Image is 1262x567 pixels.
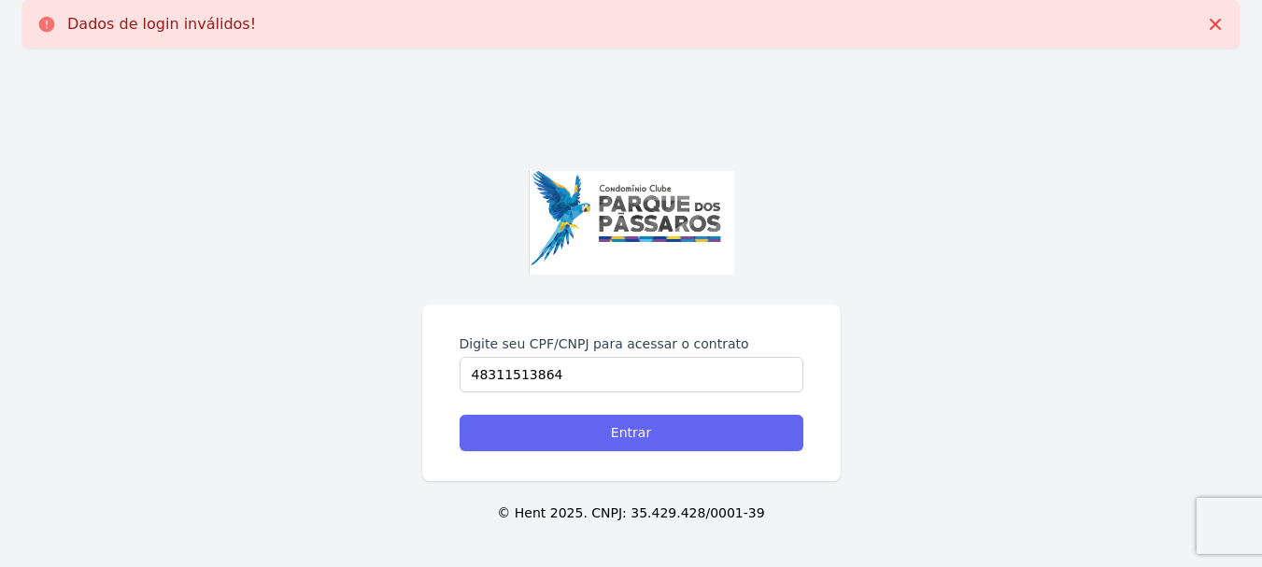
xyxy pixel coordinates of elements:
input: Digite seu CPF ou CNPJ [460,357,803,392]
p: © Hent 2025. CNPJ: 35.429.428/0001-39 [30,503,1232,523]
label: Digite seu CPF/CNPJ para acessar o contrato [460,334,803,353]
p: Dados de login inválidos! [67,15,256,34]
input: Entrar [460,415,803,451]
img: Captura%20de%20tela%202025-06-03%20144358.jpg [529,171,734,274]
